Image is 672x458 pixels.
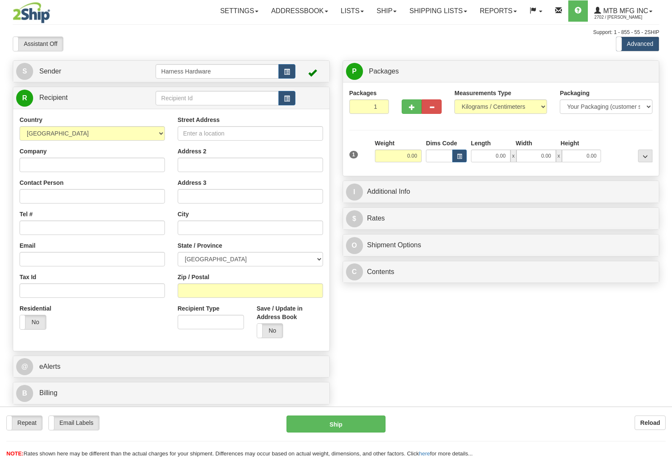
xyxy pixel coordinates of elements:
span: Recipient [39,94,68,101]
label: Country [20,116,43,124]
a: @ eAlerts [16,358,326,376]
input: Recipient Id [156,91,278,105]
label: Contact Person [20,178,63,187]
label: Recipient Type [178,304,220,313]
span: R [16,90,33,107]
label: Height [561,139,579,147]
a: Lists [335,0,370,22]
span: $ [346,210,363,227]
img: logo2702.jpg [13,2,50,23]
span: I [346,184,363,201]
label: Email Labels [49,416,99,430]
label: Residential [20,304,51,313]
a: $Rates [346,210,656,227]
span: x [556,150,562,162]
label: Assistant Off [13,37,63,51]
b: Reload [640,419,660,426]
label: Weight [375,139,394,147]
label: Packaging [560,89,590,97]
label: Dims Code [426,139,457,147]
a: Settings [214,0,265,22]
span: Packages [369,68,399,75]
label: Address 2 [178,147,207,155]
a: S Sender [16,63,156,80]
span: O [346,237,363,254]
input: Sender Id [156,64,278,79]
span: @ [16,358,33,375]
div: ... [638,150,652,162]
button: Reload [635,416,666,430]
input: Enter a location [178,126,323,141]
label: Email [20,241,35,250]
label: Tel # [20,210,33,218]
span: S [16,63,33,80]
a: Shipping lists [403,0,473,22]
label: Tax Id [20,273,36,281]
span: Billing [39,389,57,396]
span: x [510,150,516,162]
a: CContents [346,263,656,281]
div: Support: 1 - 855 - 55 - 2SHIP [13,29,659,36]
a: R Recipient [16,89,140,107]
span: MTB MFG INC [601,7,648,14]
label: No [20,315,46,329]
span: Sender [39,68,61,75]
label: Advanced [616,37,659,51]
span: eAlerts [39,363,60,370]
label: Measurements Type [454,89,511,97]
a: Ship [370,0,403,22]
span: 1 [349,151,358,158]
span: NOTE: [6,450,23,457]
a: Reports [474,0,523,22]
label: Company [20,147,47,155]
label: Length [471,139,491,147]
label: State / Province [178,241,222,250]
label: Street Address [178,116,220,124]
label: Zip / Postal [178,273,210,281]
span: P [346,63,363,80]
label: City [178,210,189,218]
span: C [346,263,363,280]
a: Addressbook [265,0,335,22]
label: Repeat [7,416,42,430]
span: 2702 / [PERSON_NAME] [594,13,658,22]
label: Packages [349,89,377,97]
label: Save / Update in Address Book [257,304,323,321]
label: Width [516,139,532,147]
a: MTB MFG INC 2702 / [PERSON_NAME] [588,0,659,22]
a: P Packages [346,63,656,80]
a: OShipment Options [346,237,656,254]
label: No [257,324,283,337]
label: Address 3 [178,178,207,187]
a: IAdditional Info [346,183,656,201]
button: Ship [286,416,386,433]
iframe: chat widget [652,186,671,272]
span: B [16,385,33,402]
a: B Billing [16,384,326,402]
a: here [419,450,430,457]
